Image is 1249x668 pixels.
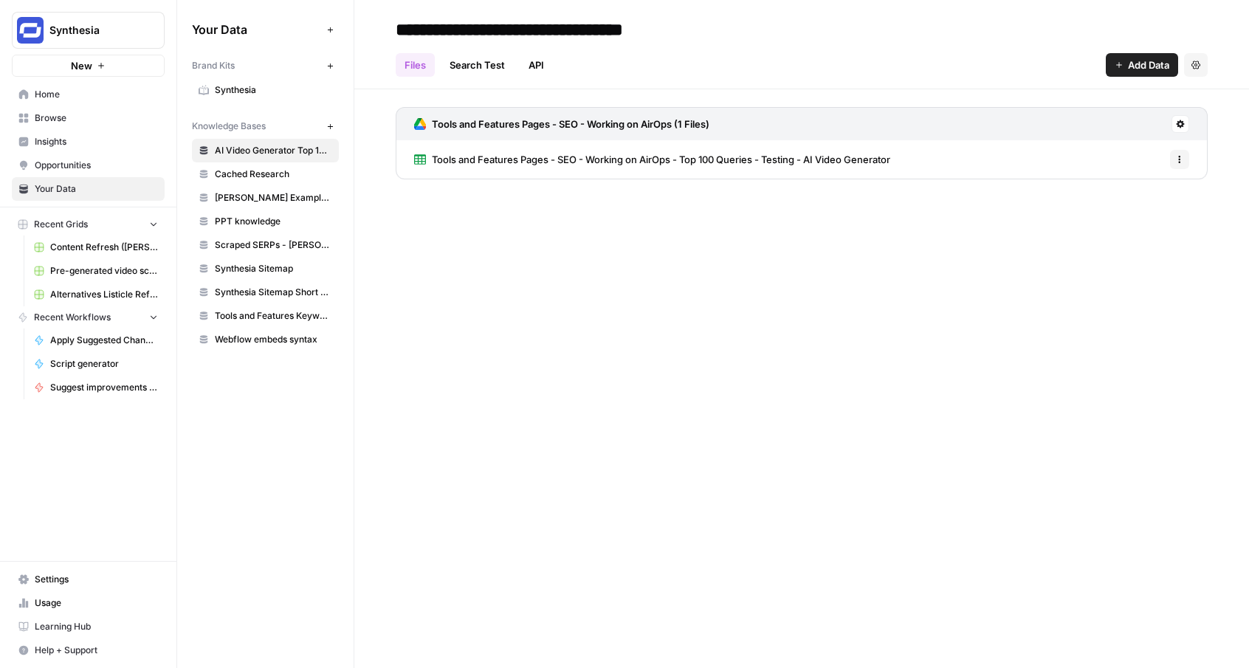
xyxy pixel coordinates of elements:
span: Synthesia Sitemap [215,262,332,275]
a: AI Video Generator Top 100 Queries [192,139,339,162]
a: Opportunities [12,154,165,177]
a: Home [12,83,165,106]
a: Alternatives Listicle Refresh [27,283,165,306]
span: Add Data [1128,58,1169,72]
button: Add Data [1106,53,1178,77]
a: Scraped SERPs - [PERSON_NAME] [192,233,339,257]
span: Brand Kits [192,59,235,72]
span: New [71,58,92,73]
span: Recent Grids [34,218,88,231]
span: [PERSON_NAME] Example Articles [215,191,332,204]
span: Alternatives Listicle Refresh [50,288,158,301]
span: Your Data [192,21,321,38]
a: PPT knowledge [192,210,339,233]
span: Pre-generated video scripts [50,264,158,278]
a: Synthesia Sitemap Short List [192,280,339,304]
button: Workspace: Synthesia [12,12,165,49]
a: Content Refresh ([PERSON_NAME]'s edit) [27,235,165,259]
a: Insights [12,130,165,154]
a: Tools and Features Pages - SEO - Working on AirOps - Top 100 Queries - Testing - AI Video Generator [414,140,890,179]
a: Settings [12,568,165,591]
a: Files [396,53,435,77]
span: Synthesia [215,83,332,97]
span: Scraped SERPs - [PERSON_NAME] [215,238,332,252]
a: Browse [12,106,165,130]
span: Settings [35,573,158,586]
button: Recent Workflows [12,306,165,328]
a: Tools and Features Keywords - Test [192,304,339,328]
span: Synthesia Sitemap Short List [215,286,332,299]
span: Opportunities [35,159,158,172]
a: Synthesia Sitemap [192,257,339,280]
span: Tools and Features Keywords - Test [215,309,332,323]
h3: Tools and Features Pages - SEO - Working on AirOps (1 Files) [432,117,709,131]
span: Usage [35,596,158,610]
a: Your Data [12,177,165,201]
img: Synthesia Logo [17,17,44,44]
a: Synthesia [192,78,339,102]
a: Suggest improvements ([PERSON_NAME]'s edit) [27,376,165,399]
button: Recent Grids [12,213,165,235]
span: Script generator [50,357,158,371]
a: Usage [12,591,165,615]
span: Content Refresh ([PERSON_NAME]'s edit) [50,241,158,254]
span: Your Data [35,182,158,196]
button: New [12,55,165,77]
a: Cached Research [192,162,339,186]
button: Help + Support [12,638,165,662]
span: Knowledge Bases [192,120,266,133]
span: Browse [35,111,158,125]
a: API [520,53,553,77]
a: Webflow embeds syntax [192,328,339,351]
span: Tools and Features Pages - SEO - Working on AirOps - Top 100 Queries - Testing - AI Video Generator [432,152,890,167]
span: Insights [35,135,158,148]
a: Script generator [27,352,165,376]
span: Suggest improvements ([PERSON_NAME]'s edit) [50,381,158,394]
span: Webflow embeds syntax [215,333,332,346]
span: Cached Research [215,168,332,181]
span: AI Video Generator Top 100 Queries [215,144,332,157]
a: Pre-generated video scripts [27,259,165,283]
span: Apply Suggested Changes - Fork [50,334,158,347]
a: Search Test [441,53,514,77]
a: Learning Hub [12,615,165,638]
span: Help + Support [35,644,158,657]
span: Learning Hub [35,620,158,633]
span: PPT knowledge [215,215,332,228]
span: Recent Workflows [34,311,111,324]
span: Home [35,88,158,101]
a: [PERSON_NAME] Example Articles [192,186,339,210]
a: Tools and Features Pages - SEO - Working on AirOps (1 Files) [414,108,709,140]
a: Apply Suggested Changes - Fork [27,328,165,352]
span: Synthesia [49,23,139,38]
